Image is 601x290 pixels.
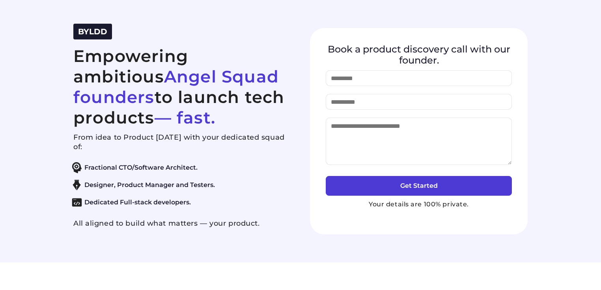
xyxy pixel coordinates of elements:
[326,200,512,209] p: Your details are 100% private.
[155,107,215,128] span: — fast.
[78,27,107,36] span: BYLDD
[326,44,512,65] h4: Book a product discovery call with our founder.
[73,66,279,107] span: Angel Squad founders
[73,219,291,228] p: All aligned to build what matters — your product.
[69,197,287,208] li: Dedicated Full-stack developers.
[73,133,291,152] p: From idea to Product [DATE] with your dedicated squad of:
[73,46,291,128] h2: Empowering ambitious to launch tech products
[326,176,512,196] button: Get Started
[78,28,107,36] a: BYLDD
[69,162,287,173] li: Fractional CTO/Software Architect.
[69,180,287,191] li: Designer, Product Manager and Testers.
